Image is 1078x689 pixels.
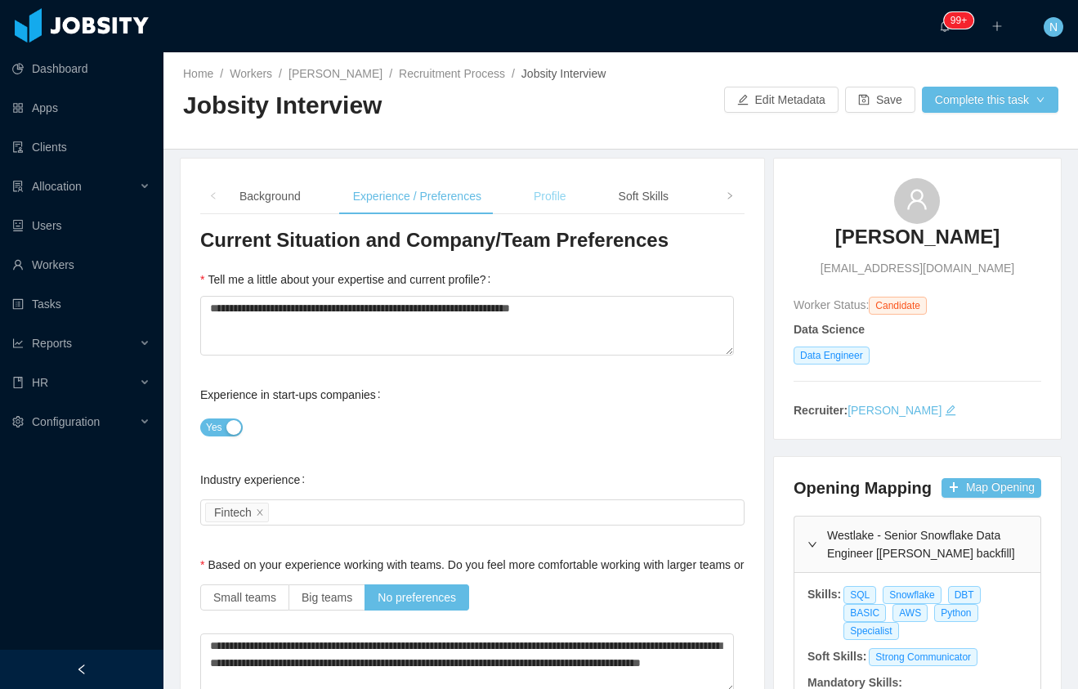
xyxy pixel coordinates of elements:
textarea: Tell me a little about your expertise and current profile? [200,296,734,356]
span: Reports [32,337,72,350]
i: icon: solution [12,181,24,192]
span: No preferences [378,591,456,604]
strong: Data Science [794,323,865,336]
i: icon: right [726,192,734,200]
span: Configuration [32,415,100,428]
i: icon: line-chart [12,338,24,349]
strong: Recruiter: [794,404,848,417]
h4: Opening Mapping [794,476,932,499]
a: icon: pie-chartDashboard [12,52,150,85]
h3: [PERSON_NAME] [835,224,1000,250]
button: Complete this taskicon: down [922,87,1058,113]
span: BASIC [843,604,886,622]
strong: Soft Skills: [807,650,866,663]
a: Recruitment Process [399,67,505,80]
div: icon: rightWestlake - Senior Snowflake Data Engineer [[PERSON_NAME] backfill] [794,517,1040,572]
span: Candidate [869,297,927,315]
span: / [220,67,223,80]
i: icon: plus [991,20,1003,32]
div: Fintech [214,503,252,521]
span: N [1049,17,1058,37]
div: Profile [521,178,579,215]
i: icon: close [256,508,264,517]
span: HR [32,376,48,389]
a: icon: userWorkers [12,248,150,281]
span: SQL [843,586,876,604]
li: Fintech [205,503,269,522]
span: / [279,67,282,80]
i: icon: user [906,188,928,211]
sup: 1668 [944,12,973,29]
span: AWS [892,604,928,622]
a: icon: profileTasks [12,288,150,320]
a: [PERSON_NAME] [848,404,942,417]
span: [EMAIL_ADDRESS][DOMAIN_NAME] [821,260,1014,277]
span: Snowflake [883,586,941,604]
span: DBT [948,586,981,604]
span: Strong Communicator [869,648,977,666]
strong: Mandatory Skills: [807,676,902,689]
span: Allocation [32,180,82,193]
i: icon: left [209,192,217,200]
span: Data Engineer [794,347,870,365]
label: Experience in start-ups companies [200,388,387,401]
span: Worker Status: [794,298,869,311]
a: [PERSON_NAME] [835,224,1000,260]
i: icon: setting [12,416,24,427]
div: Language [708,178,785,215]
h2: Jobsity Interview [183,89,621,123]
div: Experience / Preferences [340,178,494,215]
h3: Current Situation and Company/Team Preferences [200,227,745,253]
a: icon: auditClients [12,131,150,163]
a: Workers [230,67,272,80]
i: icon: right [807,539,817,549]
button: icon: editEdit Metadata [724,87,839,113]
span: / [389,67,392,80]
div: Soft Skills [606,178,682,215]
a: Home [183,67,213,80]
a: [PERSON_NAME] [289,67,382,80]
button: icon: saveSave [845,87,915,113]
label: Based on your experience working with teams. Do you feel more comfortable working with larger tea... [200,558,836,571]
span: Specialist [843,622,898,640]
input: Industry experience [272,503,281,522]
a: icon: robotUsers [12,209,150,242]
i: icon: edit [945,405,956,416]
button: icon: plusMap Opening [942,478,1041,498]
span: Python [934,604,977,622]
label: Tell me a little about your expertise and current profile? [200,273,497,286]
span: Jobsity Interview [521,67,606,80]
button: Experience in start-ups companies [200,418,243,436]
span: Big teams [302,591,352,604]
span: / [512,67,515,80]
div: Background [226,178,314,215]
label: Industry experience [200,473,311,486]
strong: Skills: [807,588,841,601]
span: Yes [206,419,222,436]
i: icon: bell [939,20,951,32]
i: icon: book [12,377,24,388]
span: Small teams [213,591,276,604]
a: icon: appstoreApps [12,92,150,124]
